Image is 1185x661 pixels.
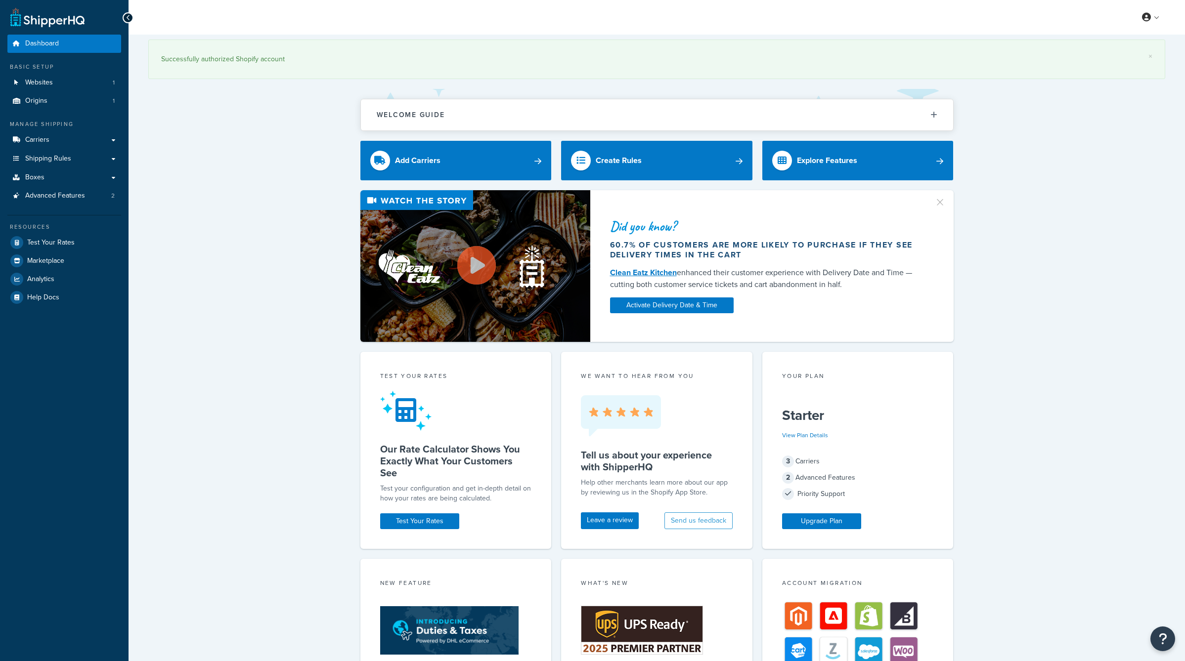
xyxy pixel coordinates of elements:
a: Carriers [7,131,121,149]
div: 60.7% of customers are more likely to purchase if they see delivery times in the cart [610,240,922,260]
div: Resources [7,223,121,231]
a: Analytics [7,270,121,288]
div: Account Migration [782,578,934,590]
span: 2 [782,472,794,484]
li: Advanced Features [7,187,121,205]
a: Websites1 [7,74,121,92]
p: we want to hear from you [581,372,733,380]
a: Add Carriers [360,141,552,180]
button: Welcome Guide [361,99,953,130]
div: enhanced their customer experience with Delivery Date and Time — cutting both customer service ti... [610,267,922,290]
span: Help Docs [27,293,59,302]
a: Clean Eatz Kitchen [610,267,677,278]
h5: Our Rate Calculator Shows You Exactly What Your Customers See [380,443,532,479]
h5: Tell us about your experience with ShipperHQ [581,449,733,473]
div: Manage Shipping [7,120,121,128]
div: Create Rules [596,154,642,167]
a: Origins1 [7,92,121,110]
div: Your Plan [782,372,934,383]
a: Boxes [7,168,121,187]
a: Create Rules [561,141,752,180]
span: Analytics [27,275,54,284]
li: Origins [7,92,121,110]
a: Explore Features [762,141,954,180]
span: Carriers [25,136,49,144]
li: Websites [7,74,121,92]
span: Marketplace [27,257,64,265]
div: Explore Features [797,154,857,167]
div: Add Carriers [395,154,440,167]
a: × [1148,52,1152,60]
span: 3 [782,455,794,467]
div: Advanced Features [782,471,934,485]
div: Carriers [782,454,934,468]
span: 1 [113,79,115,87]
div: Test your rates [380,372,532,383]
img: Video thumbnail [360,190,590,342]
div: New Feature [380,578,532,590]
div: What's New [581,578,733,590]
span: Test Your Rates [27,239,75,247]
div: Priority Support [782,487,934,501]
span: 2 [111,192,115,200]
h5: Starter [782,408,934,423]
a: Marketplace [7,252,121,270]
span: Origins [25,97,47,105]
p: Help other merchants learn more about our app by reviewing us in the Shopify App Store. [581,478,733,497]
span: Boxes [25,173,44,182]
div: Test your configuration and get in-depth detail on how your rates are being calculated. [380,484,532,503]
a: Activate Delivery Date & Time [610,297,734,313]
div: Successfully authorized Shopify account [161,52,1152,66]
button: Send us feedback [664,512,733,529]
button: Open Resource Center [1150,626,1175,651]
a: Leave a review [581,512,639,529]
span: Advanced Features [25,192,85,200]
a: View Plan Details [782,431,828,440]
span: Dashboard [25,40,59,48]
a: Dashboard [7,35,121,53]
a: Shipping Rules [7,150,121,168]
span: Shipping Rules [25,155,71,163]
a: Test Your Rates [380,513,459,529]
span: Websites [25,79,53,87]
a: Upgrade Plan [782,513,861,529]
div: Did you know? [610,219,922,233]
h2: Welcome Guide [377,111,445,119]
a: Help Docs [7,289,121,306]
span: 1 [113,97,115,105]
div: Basic Setup [7,63,121,71]
a: Test Your Rates [7,234,121,251]
a: Advanced Features2 [7,187,121,205]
